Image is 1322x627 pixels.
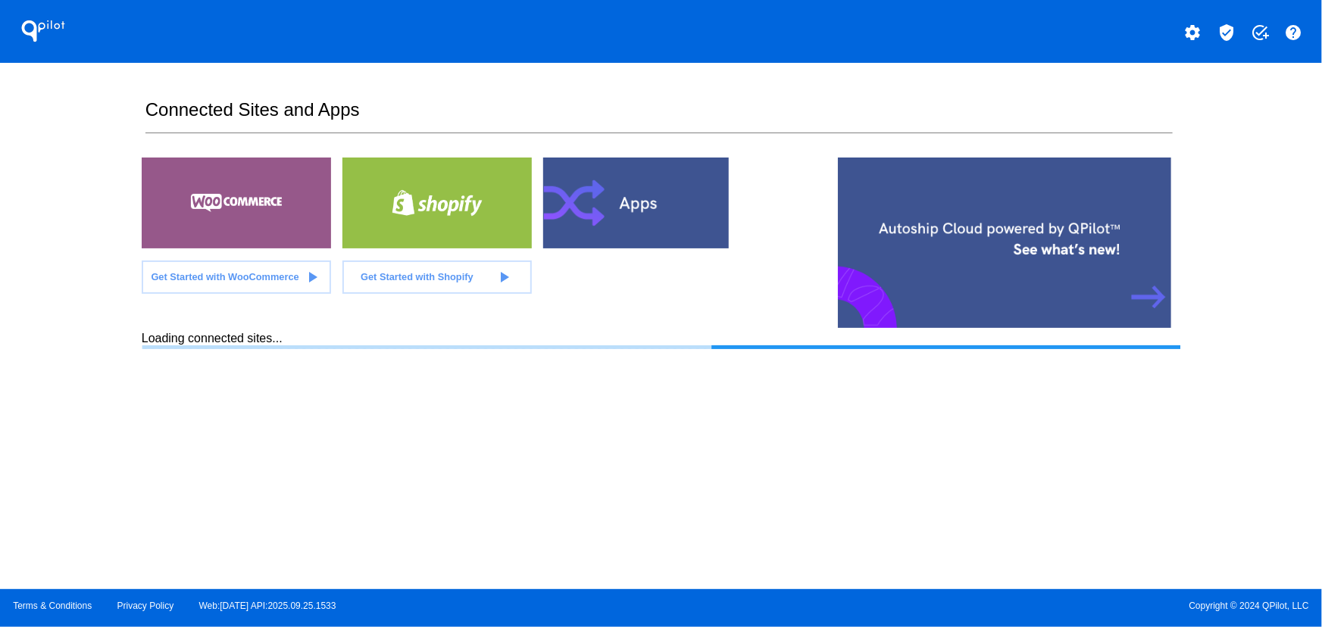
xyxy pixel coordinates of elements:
[145,99,1173,133] h2: Connected Sites and Apps
[361,271,473,282] span: Get Started with Shopify
[495,268,513,286] mat-icon: play_arrow
[1285,23,1303,42] mat-icon: help
[303,268,321,286] mat-icon: play_arrow
[117,600,174,611] a: Privacy Policy
[199,600,336,611] a: Web:[DATE] API:2025.09.25.1533
[674,600,1309,611] span: Copyright © 2024 QPilot, LLC
[142,332,1180,349] div: Loading connected sites...
[13,600,92,611] a: Terms & Conditions
[1217,23,1236,42] mat-icon: verified_user
[1184,23,1202,42] mat-icon: settings
[142,260,331,294] a: Get Started with WooCommerce
[13,16,73,46] h1: QPilot
[151,271,298,282] span: Get Started with WooCommerce
[1251,23,1269,42] mat-icon: add_task
[342,260,532,294] a: Get Started with Shopify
